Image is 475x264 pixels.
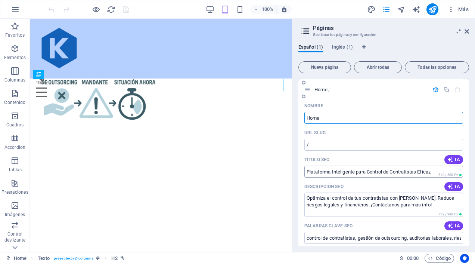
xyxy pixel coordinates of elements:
[432,86,439,93] div: Configuración
[460,254,469,263] button: Usercentrics
[405,61,469,73] button: Todas las opciones
[304,130,326,136] p: URL SLUG
[106,5,115,14] button: reload
[412,5,420,14] button: text_generator
[304,103,323,109] p: Nombre
[412,255,413,261] span: :
[281,6,288,13] i: Al redimensionar, ajustar el nivel de zoom automáticamente para ajustarse al dispositivo elegido.
[304,184,344,190] p: Descripción SEO
[443,86,450,93] div: Duplicar
[447,223,460,229] span: IA
[444,182,463,191] button: IA
[38,254,125,263] nav: breadcrumb
[38,254,50,263] span: Haz clic para seleccionar y doble clic para editar
[332,43,353,53] span: Inglés (1)
[4,55,26,61] p: Elementos
[304,139,463,151] input: Última parte de la URL para esta página
[313,25,469,31] h2: Páginas
[426,3,438,15] button: publish
[4,144,25,150] p: Accordion
[447,157,460,163] span: IA
[250,5,277,14] button: 100%
[312,87,429,92] div: Home/
[437,172,463,178] span: Longitud de píxeles calculada en los resultados de búsqueda
[367,5,376,14] button: design
[8,167,22,173] p: Tablas
[107,5,115,14] i: Volver a cargar página
[298,61,351,73] button: Nueva página
[304,166,463,178] input: El título de la página en los resultados de búsqueda y en las pestañas del navegador
[304,157,329,163] label: El título de la página en los resultados de búsqueda y en las pestañas del navegador
[302,65,348,70] span: Nueva página
[447,184,460,190] span: IA
[304,130,326,136] label: Última parte de la URL para esta página
[447,6,469,13] span: Más
[298,44,469,58] div: Pestañas de idiomas
[304,223,353,229] p: Palabras clave SEO
[328,88,330,92] span: /
[382,5,391,14] button: pages
[437,212,463,217] span: Longitud de píxeles calculada en los resultados de búsqueda
[407,254,419,263] span: 00 00
[382,5,391,14] i: Páginas (Ctrl+Alt+S)
[399,254,419,263] h6: Tiempo de la sesión
[5,32,25,38] p: Favoritos
[6,254,27,263] a: Haz clic para cancelar la selección y doble clic para abrir páginas
[91,5,100,14] button: Haz clic para salir del modo de previsualización y seguir editando
[438,212,458,216] span: 712 / 990 Px
[313,31,454,38] h3: Gestionar tus páginas y configuración
[354,61,402,73] button: Abrir todas
[4,77,26,83] p: Columnas
[428,254,451,263] span: Código
[397,5,406,14] button: navigator
[5,212,25,218] p: Imágenes
[304,184,344,190] label: El texto en los resultados de búsqueda y redes sociales
[304,157,329,163] p: Título SEO
[53,254,93,263] span: . preset-text-v2-columns
[444,221,463,230] button: IA
[1,189,28,195] p: Prestaciones
[425,254,454,263] button: Código
[438,173,458,177] span: 518 / 580 Px
[6,122,24,128] p: Cuadros
[314,87,330,92] span: Haz clic para abrir la página
[444,3,472,15] button: Más
[367,5,376,14] i: Diseño (Ctrl+Alt+Y)
[304,193,463,217] textarea: El texto en los resultados de búsqueda y redes sociales
[298,43,323,53] span: Español (1)
[96,256,100,260] i: Este elemento es un preajuste personalizable
[408,65,466,70] span: Todas las opciones
[444,155,463,164] button: IA
[111,254,117,263] span: Haz clic para seleccionar y doble clic para editar
[357,65,398,70] span: Abrir todas
[121,256,125,260] i: Este elemento está vinculado
[4,99,25,105] p: Contenido
[454,86,461,93] div: La página principal no puede eliminarse
[261,5,273,14] h6: 100%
